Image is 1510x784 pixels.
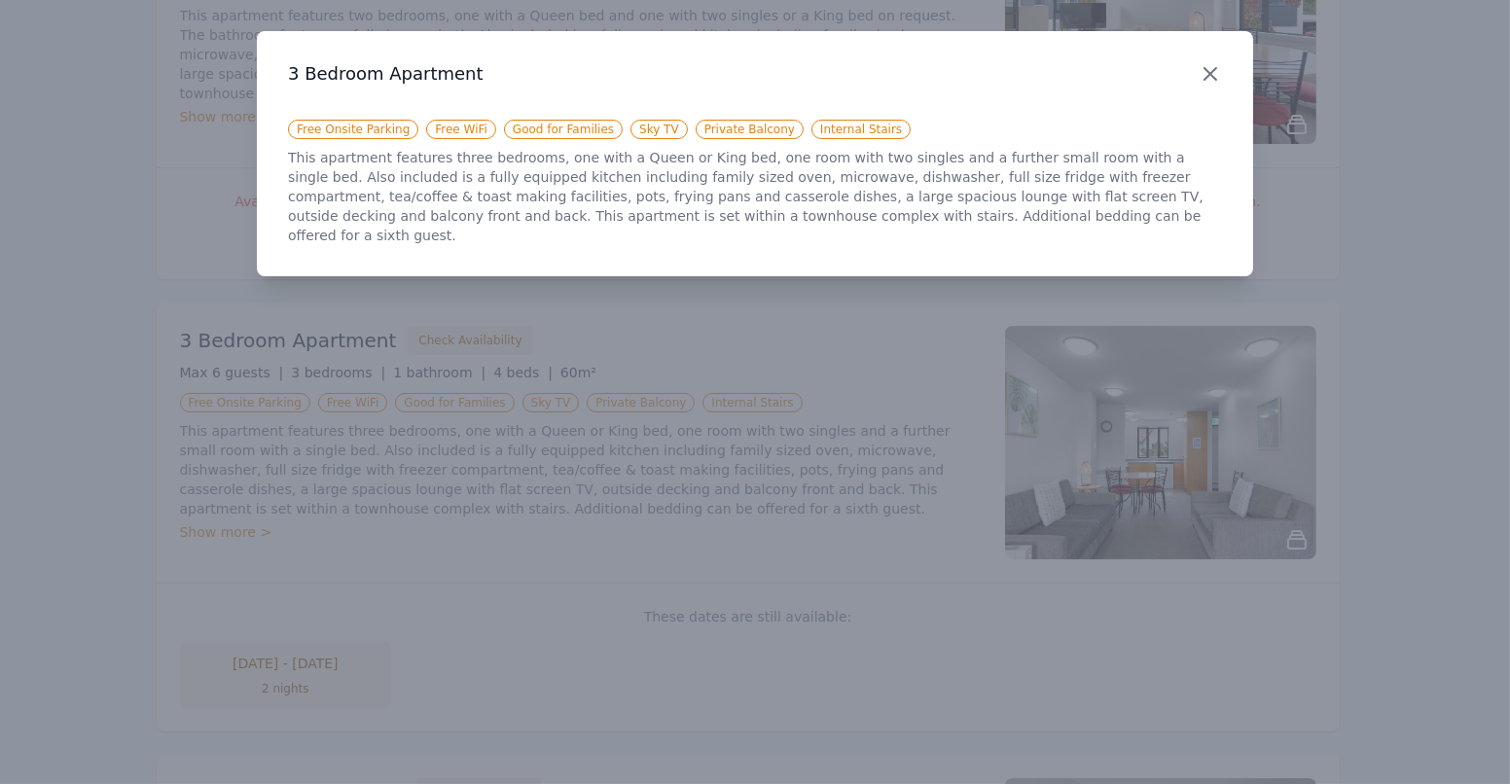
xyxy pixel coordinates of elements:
[426,120,496,139] span: Free WiFi
[288,120,418,139] span: Free Onsite Parking
[288,148,1222,245] p: This apartment features three bedrooms, one with a Queen or King bed, one room with two singles a...
[696,120,804,139] span: Private Balcony
[504,120,623,139] span: Good for Families
[630,120,688,139] span: Sky TV
[288,62,1222,86] h3: 3 Bedroom Apartment
[811,120,911,139] span: Internal Stairs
